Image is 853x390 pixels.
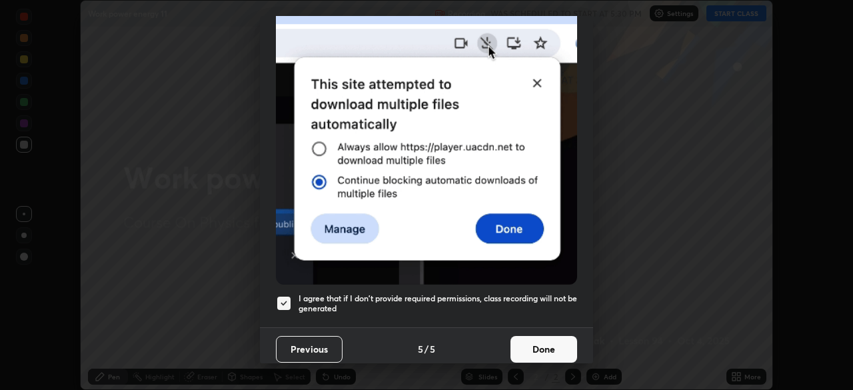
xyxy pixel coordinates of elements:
button: Done [510,336,577,363]
h4: 5 [430,342,435,356]
h5: I agree that if I don't provide required permissions, class recording will not be generated [299,293,577,314]
button: Previous [276,336,343,363]
h4: / [425,342,428,356]
h4: 5 [418,342,423,356]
